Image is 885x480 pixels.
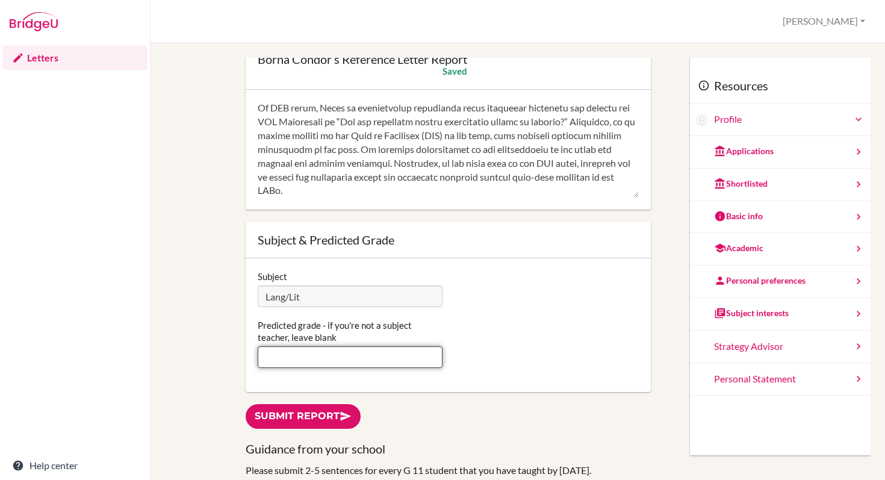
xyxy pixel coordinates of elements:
div: Personal preferences [714,275,806,287]
div: Resources [690,68,871,104]
a: Academic [690,233,871,266]
label: Subject [258,270,287,282]
h3: Guidance from your school [246,441,650,457]
a: Personal preferences [690,266,871,298]
a: Shortlisted [690,169,871,201]
a: Subject interests [690,298,871,331]
a: Strategy Advisor [690,331,871,363]
p: Please submit 2-5 sentences for every G 11 student that you have taught by [DATE]. [246,464,650,478]
a: Personal Statement [690,363,871,396]
a: Help center [2,454,147,478]
a: Profile [714,113,865,126]
label: Predicted grade - if you're not a subject teacher, leave blank [258,319,442,343]
div: Basic info [714,210,763,222]
div: Subject interests [714,307,789,319]
div: Saved [442,65,467,77]
a: Basic info [690,201,871,234]
button: [PERSON_NAME] [777,10,871,33]
a: Submit report [246,404,361,429]
div: Applications [714,145,774,157]
a: Letters [2,46,147,70]
div: Subject & Predicted Grade [258,234,638,246]
img: Borna Condor [696,114,708,126]
div: Shortlisted [714,178,768,190]
div: Academic [714,242,763,254]
a: Applications [690,136,871,169]
img: Bridge-U [10,12,58,31]
div: Borna Condor’s Reference Letter Report [258,53,467,65]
